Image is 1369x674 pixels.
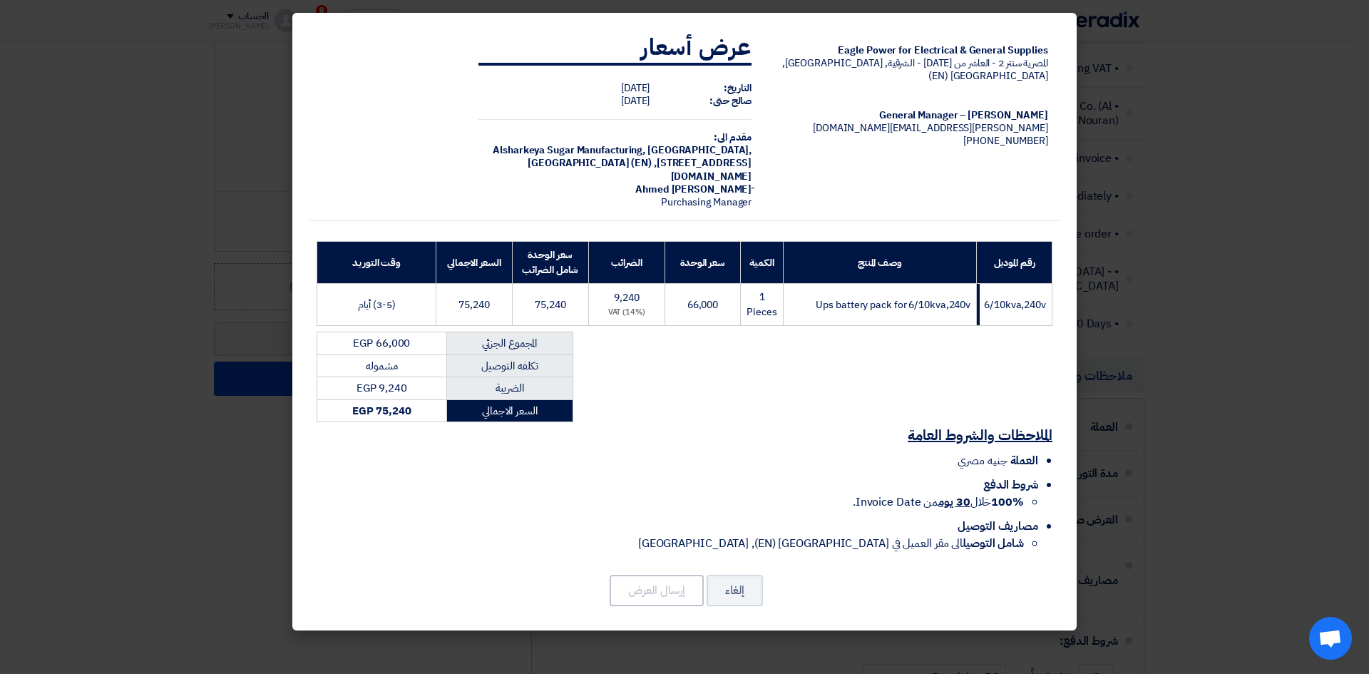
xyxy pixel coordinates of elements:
[741,242,783,284] th: الكمية
[661,195,752,210] span: Purchasing Manager
[595,307,659,319] div: (14%) VAT
[641,30,752,64] strong: عرض أسعار
[446,354,573,377] td: تكلفه التوصيل
[512,242,588,284] th: سعر الوحدة شامل الضرائب
[436,242,513,284] th: السعر الاجمالي
[535,297,565,312] span: 75,240
[774,44,1048,57] div: Eagle Power for Electrical & General Supplies
[938,494,970,511] u: 30 يوم
[588,242,665,284] th: الضرائب
[958,452,1007,469] span: جنيه مصري
[446,332,573,355] td: المجموع الجزئي
[977,284,1052,326] td: 6/10kva,240v
[963,535,1024,552] strong: شامل التوصيل
[352,403,411,419] strong: EGP 75,240
[493,143,645,158] span: Alsharkeya Sugar Manufacturing,
[782,56,1048,83] span: المصرية سنتر 2 - العاشر من [DATE] - الشرقية, [GEOGRAPHIC_DATA], [GEOGRAPHIC_DATA] (EN)
[528,143,752,183] span: [GEOGRAPHIC_DATA], [GEOGRAPHIC_DATA] (EN) ,[STREET_ADDRESS][DOMAIN_NAME]
[358,297,396,312] span: (3-5) أيام
[977,242,1052,284] th: رقم الموديل
[446,377,573,400] td: الضريبة
[783,242,976,284] th: وصف المنتج
[707,575,763,606] button: إلغاء
[774,109,1048,122] div: [PERSON_NAME] – General Manager
[458,297,489,312] span: 75,240
[714,130,752,145] strong: مقدم الى:
[958,518,1038,535] span: مصاريف التوصيل
[665,242,741,284] th: سعر الوحدة
[614,290,640,305] span: 9,240
[357,380,407,396] span: EGP 9,240
[1309,617,1352,660] div: Open chat
[317,332,447,355] td: EGP 66,000
[1010,452,1038,469] span: العملة
[813,121,1048,136] span: [PERSON_NAME][EMAIL_ADDRESS][DOMAIN_NAME]
[709,93,752,108] strong: صالح حتى:
[853,494,1024,511] span: خلال من Invoice Date.
[610,575,704,606] button: إرسال العرض
[366,358,397,374] span: مشموله
[991,494,1024,511] strong: 100%
[635,182,752,197] span: ِAhmed [PERSON_NAME]
[621,93,650,108] span: [DATE]
[687,297,718,312] span: 66,000
[747,290,776,320] span: 1 Pieces
[317,242,436,284] th: وقت التوريد
[724,81,752,96] strong: التاريخ:
[816,297,970,312] span: Ups battery pack for 6/10kva,240v
[621,81,650,96] span: [DATE]
[983,476,1038,494] span: شروط الدفع
[963,133,1048,148] span: [PHONE_NUMBER]
[446,399,573,422] td: السعر الاجمالي
[908,424,1052,446] u: الملاحظات والشروط العامة
[317,535,1024,552] li: الى مقر العميل في [GEOGRAPHIC_DATA] (EN), [GEOGRAPHIC_DATA]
